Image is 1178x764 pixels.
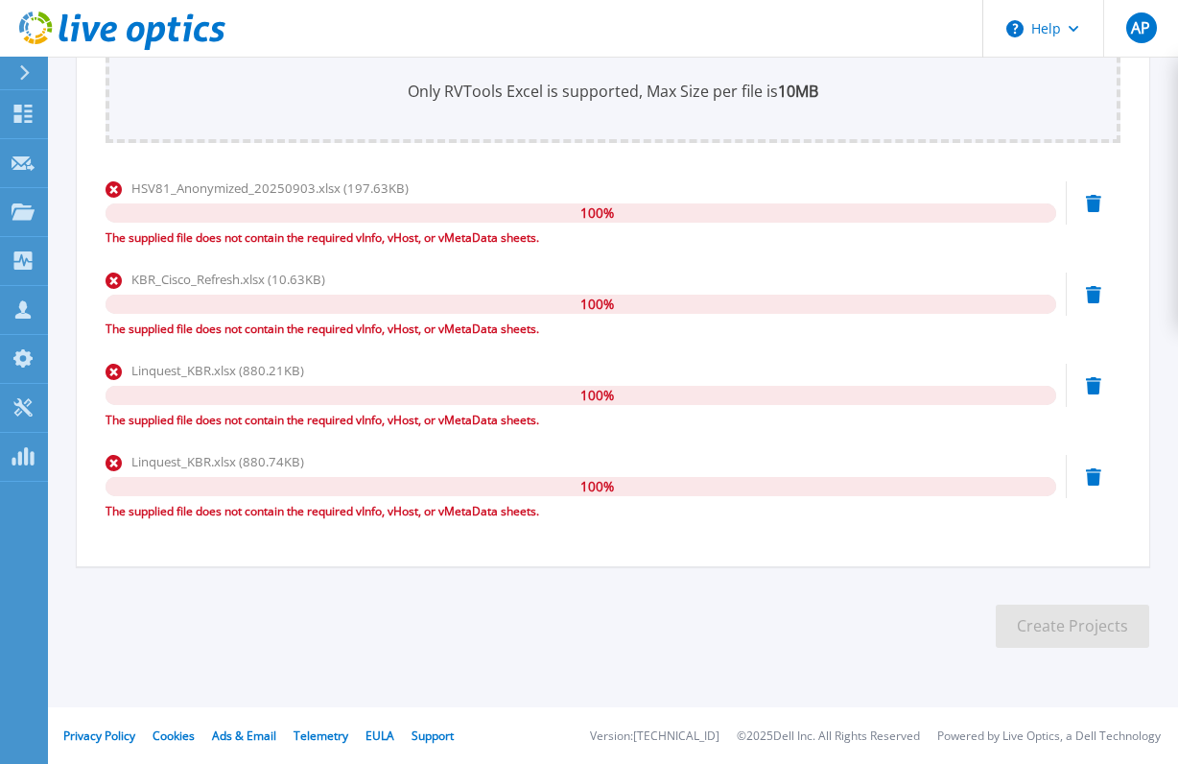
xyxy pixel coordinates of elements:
a: Privacy Policy [63,728,135,744]
a: Support [412,728,454,744]
span: 100 % [580,203,614,223]
span: HSV81_Anonymized_20250903.xlsx (197.63KB) [131,179,409,197]
span: Linquest_KBR.xlsx (880.74KB) [131,453,304,470]
a: Telemetry [294,728,348,744]
span: 100 % [580,477,614,496]
button: Create Projects [996,605,1149,648]
li: Version: [TECHNICAL_ID] [590,730,719,743]
span: Linquest_KBR.xlsx (880.21KB) [131,362,304,379]
li: © 2025 Dell Inc. All Rights Reserved [737,730,920,743]
span: 100 % [580,386,614,405]
span: AP [1131,20,1150,36]
div: The supplied file does not contain the required vInfo, vHost, or vMetaData sheets. [106,502,1056,521]
li: Powered by Live Optics, a Dell Technology [937,730,1161,743]
a: Ads & Email [212,728,276,744]
a: Cookies [153,728,195,744]
span: 100 % [580,295,614,314]
p: Only RVTools Excel is supported, Max Size per file is [117,81,1109,102]
div: The supplied file does not contain the required vInfo, vHost, or vMetaData sheets. [106,320,1056,339]
div: The supplied file does not contain the required vInfo, vHost, or vMetaData sheets. [106,411,1056,430]
b: 10MB [778,81,818,102]
a: EULA [365,728,394,744]
span: KBR_Cisco_Refresh.xlsx (10.63KB) [131,271,325,288]
div: The supplied file does not contain the required vInfo, vHost, or vMetaData sheets. [106,228,1056,248]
